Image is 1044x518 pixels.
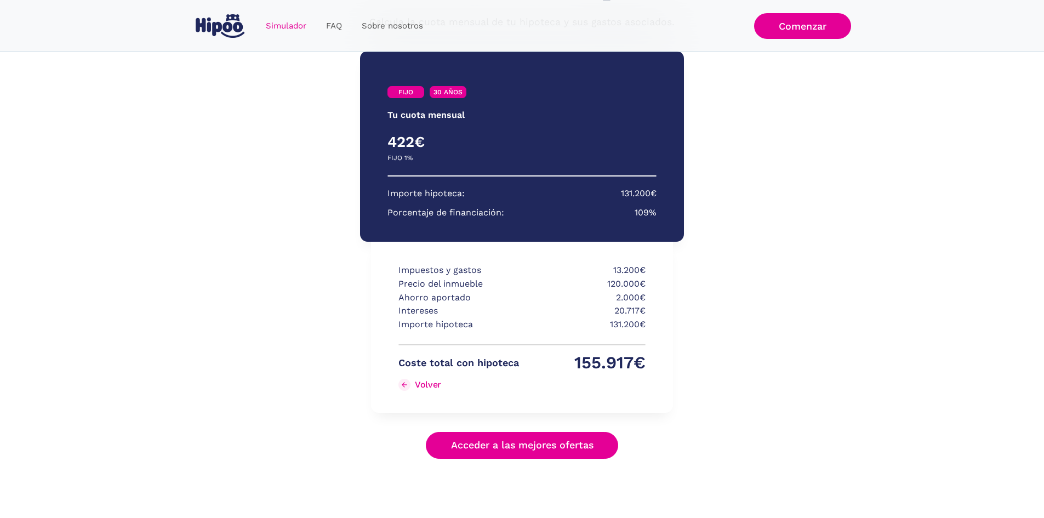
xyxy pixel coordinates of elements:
[276,40,769,480] div: Simulador Form success
[398,356,519,370] p: Coste total con hipoteca
[316,15,352,37] a: FAQ
[635,206,657,220] p: 109%
[398,376,519,394] a: Volver
[525,291,646,305] p: 2.000€
[387,187,465,201] p: Importe hipoteca:
[398,277,519,291] p: Precio del inmueble
[754,13,851,39] a: Comenzar
[525,304,646,318] p: 20.717€
[525,264,646,277] p: 13.200€
[387,133,522,151] h4: 422€
[387,109,465,122] p: Tu cuota mensual
[352,15,433,37] a: Sobre nosotros
[256,15,316,37] a: Simulador
[398,318,519,332] p: Importe hipoteca
[398,291,519,305] p: Ahorro aportado
[387,151,413,165] p: FIJO 1%
[193,10,247,42] a: home
[426,432,619,459] a: Acceder a las mejores ofertas
[398,264,519,277] p: Impuestos y gastos
[525,277,646,291] p: 120.000€
[430,86,466,98] a: 30 AÑOS
[387,206,504,220] p: Porcentaje de financiación:
[387,86,424,98] a: FIJO
[621,187,657,201] p: 131.200€
[525,356,646,370] p: 155.917€
[525,318,646,332] p: 131.200€
[398,304,519,318] p: Intereses
[415,379,441,390] div: Volver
